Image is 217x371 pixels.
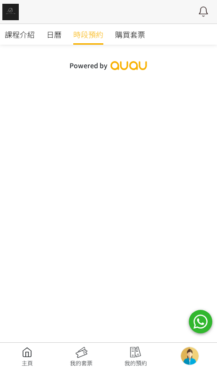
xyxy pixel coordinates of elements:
a: 日曆 [46,24,62,45]
span: 時段預約 [73,29,103,40]
a: 時段預約 [73,24,103,45]
span: 課程介紹 [5,29,35,40]
a: 購買套票 [115,24,145,45]
span: 購買套票 [115,29,145,40]
a: 課程介紹 [5,24,35,45]
span: 日曆 [46,29,62,40]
